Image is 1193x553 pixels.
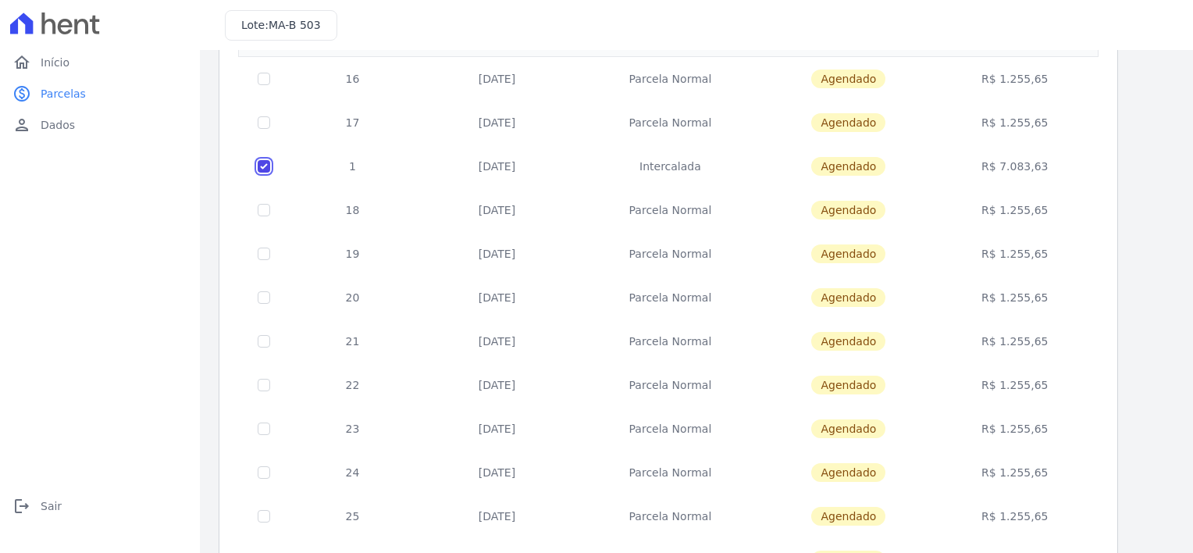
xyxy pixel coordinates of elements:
td: [DATE] [416,232,578,276]
i: home [12,53,31,72]
td: Parcela Normal [578,101,763,144]
td: 24 [289,451,416,494]
td: 17 [289,101,416,144]
td: R$ 7.083,63 [935,144,1095,188]
td: 1 [289,144,416,188]
td: Parcela Normal [578,494,763,538]
td: R$ 1.255,65 [935,363,1095,407]
span: Agendado [811,244,885,263]
td: Parcela Normal [578,232,763,276]
span: Agendado [811,201,885,219]
span: Agendado [811,376,885,394]
span: Agendado [811,288,885,307]
td: [DATE] [416,363,578,407]
td: 20 [289,276,416,319]
td: [DATE] [416,407,578,451]
td: R$ 1.255,65 [935,276,1095,319]
span: Parcelas [41,86,86,102]
span: Agendado [811,419,885,438]
a: personDados [6,109,194,141]
td: R$ 1.255,65 [935,494,1095,538]
i: logout [12,497,31,516]
span: Agendado [811,463,885,482]
td: R$ 1.255,65 [935,101,1095,144]
td: Parcela Normal [578,319,763,363]
td: R$ 1.255,65 [935,319,1095,363]
i: person [12,116,31,134]
span: Agendado [811,70,885,88]
td: Parcela Normal [578,188,763,232]
td: [DATE] [416,494,578,538]
a: paidParcelas [6,78,194,109]
td: Intercalada [578,144,763,188]
td: R$ 1.255,65 [935,232,1095,276]
td: 18 [289,188,416,232]
td: [DATE] [416,319,578,363]
span: Sair [41,498,62,514]
td: [DATE] [416,276,578,319]
td: [DATE] [416,188,578,232]
td: [DATE] [416,101,578,144]
td: Parcela Normal [578,56,763,101]
span: Dados [41,117,75,133]
td: 25 [289,494,416,538]
td: Parcela Normal [578,276,763,319]
span: Agendado [811,332,885,351]
span: Agendado [811,113,885,132]
td: Parcela Normal [578,363,763,407]
td: [DATE] [416,451,578,494]
td: 23 [289,407,416,451]
td: 22 [289,363,416,407]
td: 19 [289,232,416,276]
h3: Lote: [241,17,321,34]
td: 16 [289,56,416,101]
td: [DATE] [416,144,578,188]
td: 21 [289,319,416,363]
i: paid [12,84,31,103]
td: R$ 1.255,65 [935,56,1095,101]
td: Parcela Normal [578,451,763,494]
td: [DATE] [416,56,578,101]
td: R$ 1.255,65 [935,407,1095,451]
span: Início [41,55,69,70]
a: logoutSair [6,491,194,522]
td: R$ 1.255,65 [935,451,1095,494]
a: homeInício [6,47,194,78]
span: Agendado [811,157,885,176]
span: Agendado [811,507,885,526]
span: MA-B 503 [269,19,321,31]
td: Parcela Normal [578,407,763,451]
td: R$ 1.255,65 [935,188,1095,232]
